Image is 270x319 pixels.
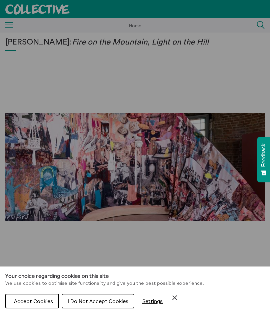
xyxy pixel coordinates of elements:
[137,294,168,308] button: Settings
[62,294,134,308] button: I Do Not Accept Cookies
[5,272,265,280] h1: Your choice regarding cookies on this site
[261,144,267,167] span: Feedback
[5,294,59,308] button: I Accept Cookies
[11,298,53,304] span: I Accept Cookies
[68,298,128,304] span: I Do Not Accept Cookies
[257,137,270,182] button: Feedback - Show survey
[5,280,265,287] p: We use cookies to optimise site functionality and give you the best possible experience.
[171,294,179,302] button: Close Cookie Control
[142,298,163,304] span: Settings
